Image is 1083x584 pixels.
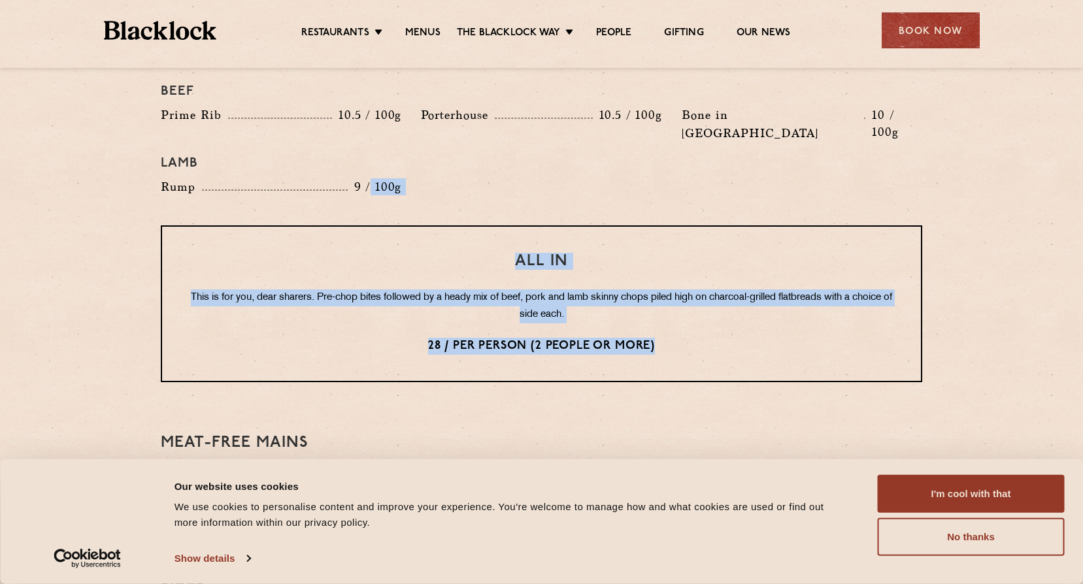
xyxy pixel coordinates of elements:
[175,478,848,494] div: Our website uses cookies
[161,434,922,451] h3: Meat-Free mains
[188,253,895,270] h3: All In
[865,106,922,140] p: 10 / 100g
[405,27,441,41] a: Menus
[175,549,250,568] a: Show details
[30,549,144,568] a: Usercentrics Cookiebot - opens in a new window
[332,106,401,123] p: 10.5 / 100g
[682,106,865,142] p: Bone in [GEOGRAPHIC_DATA]
[878,518,1065,556] button: No thanks
[301,27,369,41] a: Restaurants
[882,12,980,48] div: Book Now
[664,27,703,41] a: Gifting
[593,106,662,123] p: 10.5 / 100g
[175,499,848,530] div: We use cookies to personalise content and improve your experience. You're welcome to manage how a...
[161,178,202,196] p: Rump
[188,338,895,355] p: 28 / per person (2 people or more)
[421,106,495,124] p: Porterhouse
[596,27,631,41] a: People
[348,178,402,195] p: 9 / 100g
[161,155,922,171] h4: Lamb
[737,27,791,41] a: Our News
[161,106,228,124] p: Prime Rib
[188,289,895,323] p: This is for you, dear sharers. Pre-chop bites followed by a heady mix of beef, pork and lamb skin...
[457,27,560,41] a: The Blacklock Way
[104,21,217,40] img: BL_Textured_Logo-footer-cropped.svg
[161,84,922,99] h4: Beef
[878,475,1065,513] button: I'm cool with that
